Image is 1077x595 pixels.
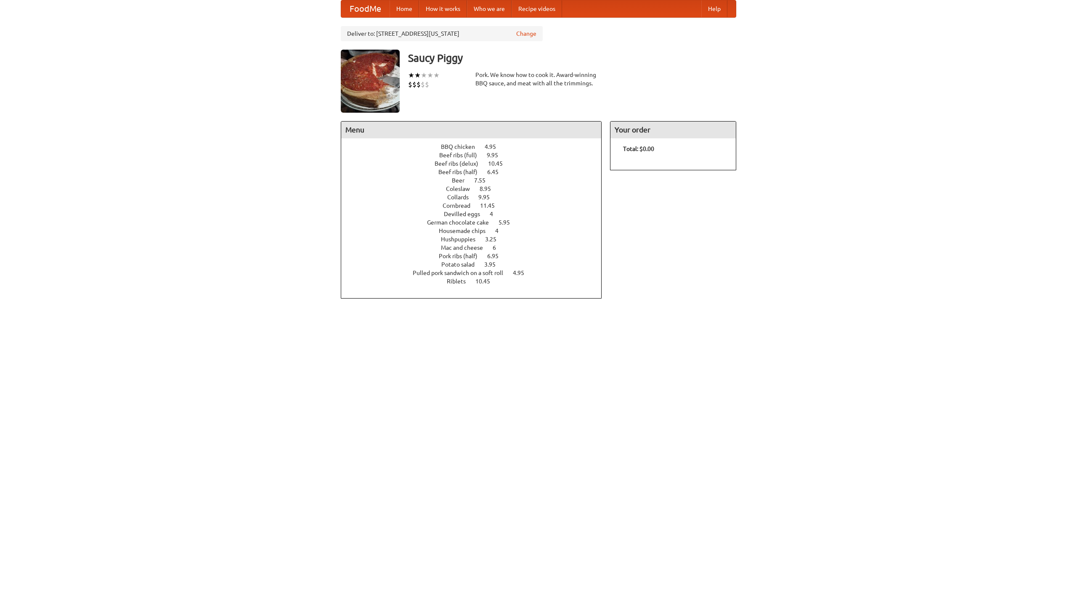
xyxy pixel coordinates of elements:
li: $ [425,80,429,89]
span: Devilled eggs [444,211,488,217]
span: 10.45 [475,278,499,285]
li: ★ [433,71,440,80]
h4: Your order [610,122,736,138]
img: angular.jpg [341,50,400,113]
a: Recipe videos [512,0,562,17]
h3: Saucy Piggy [408,50,736,66]
span: Pulled pork sandwich on a soft roll [413,270,512,276]
div: Pork. We know how to cook it. Award-winning BBQ sauce, and meat with all the trimmings. [475,71,602,87]
a: Mac and cheese 6 [441,244,512,251]
span: Beef ribs (full) [439,152,485,159]
span: Beef ribs (half) [438,169,486,175]
span: Potato salad [441,261,483,268]
span: 5.95 [499,219,518,226]
a: Pork ribs (half) 6.95 [439,253,514,259]
b: Total: $0.00 [623,145,654,152]
span: Mac and cheese [441,244,491,251]
span: 10.45 [488,160,511,167]
h4: Menu [341,122,601,138]
a: Devilled eggs 4 [444,211,509,217]
li: ★ [427,71,433,80]
span: Collards [447,194,477,201]
li: ★ [421,71,427,80]
span: Coleslaw [446,185,478,192]
span: Pork ribs (half) [439,253,486,259]
a: Home [390,0,419,17]
a: Help [701,0,727,17]
li: $ [421,80,425,89]
span: 6.95 [487,253,507,259]
span: Riblets [447,278,474,285]
span: Beef ribs (delux) [435,160,487,167]
a: Beef ribs (half) 6.45 [438,169,514,175]
span: 4 [490,211,501,217]
span: German chocolate cake [427,219,497,226]
a: Hushpuppies 3.25 [441,236,512,243]
span: Hushpuppies [441,236,484,243]
li: ★ [414,71,421,80]
a: Coleslaw 8.95 [446,185,507,192]
span: BBQ chicken [441,143,483,150]
li: $ [416,80,421,89]
span: 8.95 [480,185,499,192]
a: Beef ribs (delux) 10.45 [435,160,518,167]
span: 9.95 [487,152,507,159]
li: $ [408,80,412,89]
span: Beer [452,177,473,184]
span: Housemade chips [439,227,494,234]
span: 7.55 [474,177,494,184]
a: Who we are [467,0,512,17]
span: 11.45 [480,202,503,209]
span: 4 [495,227,507,234]
span: Cornbread [443,202,479,209]
li: ★ [408,71,414,80]
span: 6.45 [487,169,507,175]
span: 6 [493,244,504,251]
a: BBQ chicken 4.95 [441,143,512,150]
span: 9.95 [478,194,498,201]
a: Riblets 10.45 [447,278,506,285]
a: Cornbread 11.45 [443,202,510,209]
a: FoodMe [341,0,390,17]
a: German chocolate cake 5.95 [427,219,525,226]
div: Deliver to: [STREET_ADDRESS][US_STATE] [341,26,543,41]
a: Collards 9.95 [447,194,505,201]
span: 3.95 [484,261,504,268]
a: Change [516,29,536,38]
li: $ [412,80,416,89]
span: 3.25 [485,236,505,243]
a: Beer 7.55 [452,177,501,184]
a: Potato salad 3.95 [441,261,511,268]
a: Pulled pork sandwich on a soft roll 4.95 [413,270,540,276]
a: Beef ribs (full) 9.95 [439,152,514,159]
a: How it works [419,0,467,17]
span: 4.95 [485,143,504,150]
a: Housemade chips 4 [439,227,514,234]
span: 4.95 [513,270,533,276]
